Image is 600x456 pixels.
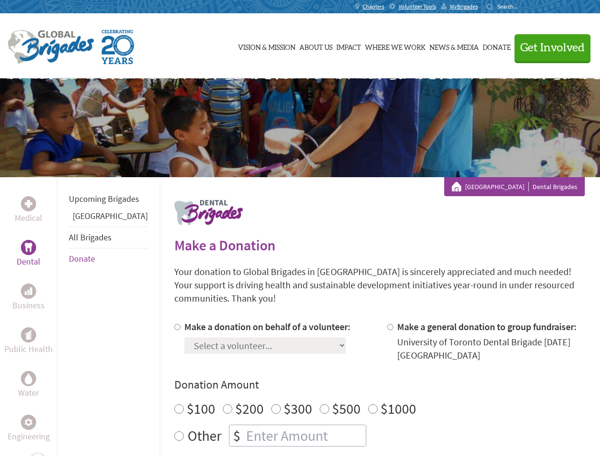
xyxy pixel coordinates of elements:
[397,321,577,332] label: Make a general donation to group fundraiser:
[25,330,32,340] img: Public Health
[69,189,148,209] li: Upcoming Brigades
[429,22,479,70] a: News & Media
[12,284,45,312] a: BusinessBusiness
[284,399,312,418] label: $300
[299,22,333,70] a: About Us
[4,327,53,356] a: Public HealthPublic Health
[21,371,36,386] div: Water
[8,30,94,64] img: Global Brigades Logo
[174,265,585,305] p: Your donation to Global Brigades in [GEOGRAPHIC_DATA] is sincerely appreciated and much needed! Y...
[21,415,36,430] div: Engineering
[25,373,32,384] img: Water
[336,22,361,70] a: Impact
[102,30,134,64] img: Global Brigades Celebrating 20 Years
[174,200,243,225] img: logo-dental.png
[187,399,215,418] label: $100
[520,42,585,54] span: Get Involved
[450,3,478,10] span: MyBrigades
[25,200,32,208] img: Medical
[73,210,148,221] a: [GEOGRAPHIC_DATA]
[174,237,585,254] h2: Make a Donation
[235,399,264,418] label: $200
[8,415,50,443] a: EngineeringEngineering
[244,425,366,446] input: Enter Amount
[497,3,524,10] input: Search...
[25,287,32,295] img: Business
[238,22,295,70] a: Vision & Mission
[15,211,42,225] p: Medical
[483,22,511,70] a: Donate
[174,377,585,392] h4: Donation Amount
[362,3,384,10] span: Chapters
[381,399,416,418] label: $1000
[69,209,148,227] li: Panama
[25,243,32,252] img: Dental
[15,196,42,225] a: MedicalMedical
[465,182,529,191] a: [GEOGRAPHIC_DATA]
[4,342,53,356] p: Public Health
[18,386,39,399] p: Water
[21,284,36,299] div: Business
[69,232,112,243] a: All Brigades
[397,335,585,362] div: University of Toronto Dental Brigade [DATE] [GEOGRAPHIC_DATA]
[21,327,36,342] div: Public Health
[188,425,221,446] label: Other
[12,299,45,312] p: Business
[365,22,426,70] a: Where We Work
[8,430,50,443] p: Engineering
[25,418,32,426] img: Engineering
[17,240,40,268] a: DentalDental
[69,253,95,264] a: Donate
[18,371,39,399] a: WaterWater
[21,196,36,211] div: Medical
[184,321,351,332] label: Make a donation on behalf of a volunteer:
[69,193,139,204] a: Upcoming Brigades
[229,425,244,446] div: $
[399,3,436,10] span: Volunteer Tools
[69,248,148,269] li: Donate
[514,34,590,61] button: Get Involved
[452,182,577,191] div: Dental Brigades
[21,240,36,255] div: Dental
[69,227,148,248] li: All Brigades
[332,399,361,418] label: $500
[17,255,40,268] p: Dental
